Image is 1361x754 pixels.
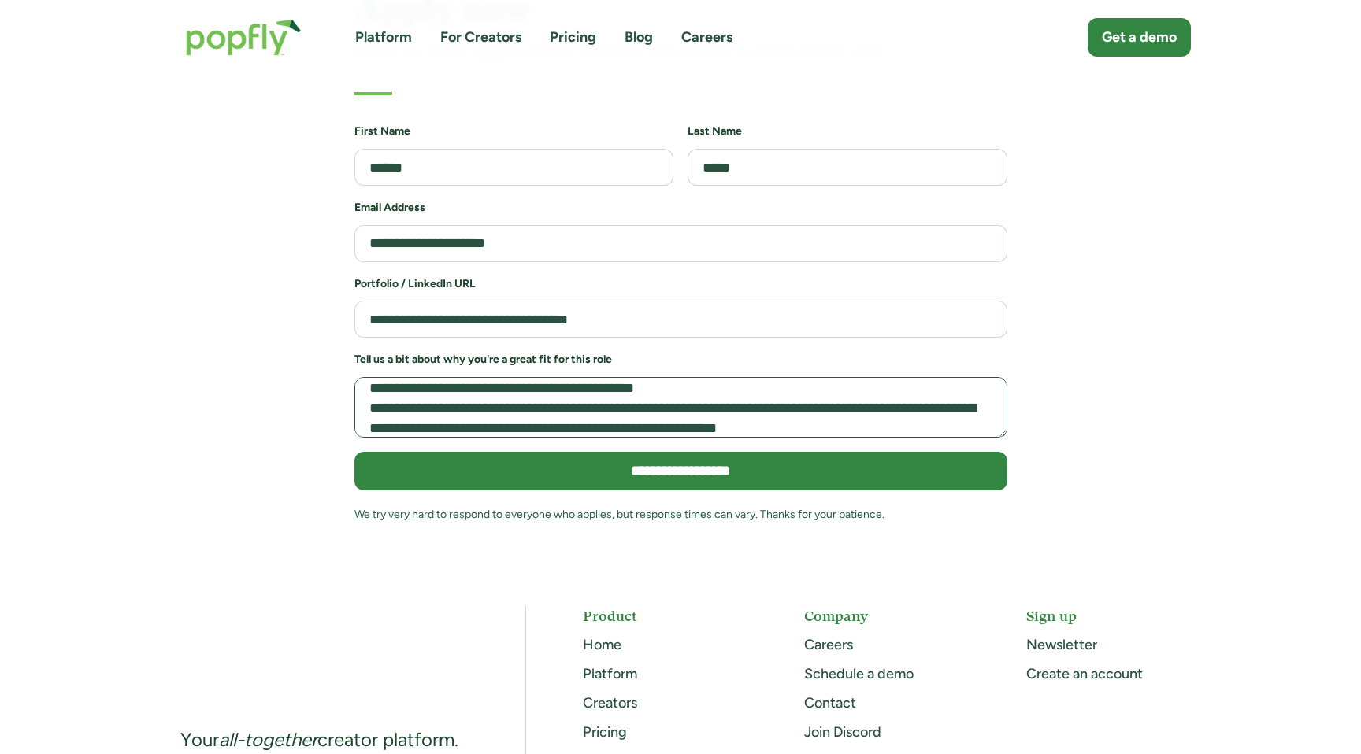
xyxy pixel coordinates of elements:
[354,200,1007,216] h6: Email Address
[583,723,627,741] a: Pricing
[804,723,881,741] a: Join Discord
[804,606,969,626] h5: Company
[1026,665,1143,682] a: Create an account
[804,636,853,653] a: Careers
[681,28,732,47] a: Careers
[1026,636,1097,653] a: Newsletter
[440,28,521,47] a: For Creators
[180,727,458,752] div: Your creator platform.
[354,505,1007,524] div: We try very hard to respond to everyone who applies, but response times can vary. Thanks for your...
[1088,18,1191,57] a: Get a demo
[688,124,1007,139] h6: Last Name
[1102,28,1177,47] div: Get a demo
[355,28,412,47] a: Platform
[583,606,747,626] h5: Product
[354,124,1007,538] form: Job Application Form
[550,28,596,47] a: Pricing
[354,124,674,139] h6: First Name
[219,728,317,751] em: all-together
[804,665,914,682] a: Schedule a demo
[583,694,637,711] a: Creators
[354,352,1007,368] h6: Tell us a bit about why you're a great fit for this role
[583,636,621,653] a: Home
[625,28,653,47] a: Blog
[583,665,637,682] a: Platform
[1026,606,1191,626] h5: Sign up
[170,3,317,72] a: home
[354,276,1007,292] h6: Portfolio / LinkedIn URL
[804,694,856,711] a: Contact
